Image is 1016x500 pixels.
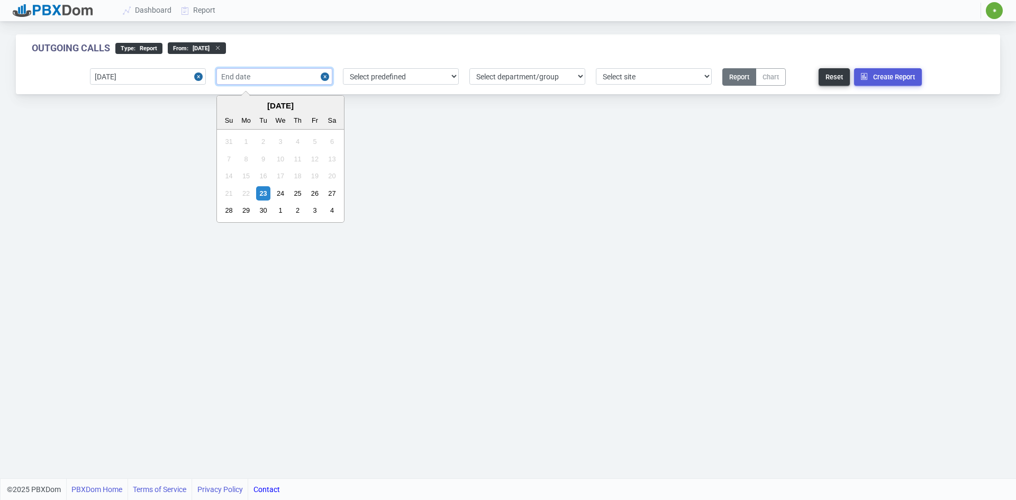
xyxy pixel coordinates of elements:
[985,2,1003,20] button: ✷
[273,152,287,166] div: Not available Wednesday, September 10th, 2025
[819,68,850,86] button: Reset
[291,169,305,183] div: Not available Thursday, September 18th, 2025
[325,152,339,166] div: Not available Saturday, September 13th, 2025
[7,479,280,500] div: ©2025 PBXDom
[307,169,322,183] div: Not available Friday, September 19th, 2025
[756,68,786,86] button: Chart
[307,152,322,166] div: Not available Friday, September 12th, 2025
[222,134,236,149] div: Not available Sunday, August 31st, 2025
[307,203,322,217] div: Choose Friday, October 3rd, 2025
[325,186,339,201] div: Choose Saturday, September 27th, 2025
[239,113,253,128] div: Mo
[325,169,339,183] div: Not available Saturday, September 20th, 2025
[273,134,287,149] div: Not available Wednesday, September 3rd, 2025
[256,113,270,128] div: Tu
[135,45,157,52] span: Report
[239,169,253,183] div: Not available Monday, September 15th, 2025
[197,479,243,500] a: Privacy Policy
[32,42,110,54] div: Outgoing Calls
[291,134,305,149] div: Not available Thursday, September 4th, 2025
[90,68,206,85] input: Start date
[325,113,339,128] div: Sa
[216,68,332,85] input: End date
[220,133,340,219] div: month 2025-09
[177,1,221,20] a: Report
[222,152,236,166] div: Not available Sunday, September 7th, 2025
[854,68,922,86] button: Create Report
[119,1,177,20] a: Dashboard
[222,186,236,201] div: Not available Sunday, September 21st, 2025
[307,186,322,201] div: Choose Friday, September 26th, 2025
[291,152,305,166] div: Not available Thursday, September 11th, 2025
[217,100,344,112] div: [DATE]
[168,42,226,54] div: From :
[115,43,162,54] div: type :
[256,203,270,217] div: Choose Tuesday, September 30th, 2025
[273,186,287,201] div: Choose Wednesday, September 24th, 2025
[253,479,280,500] a: Contact
[722,68,756,86] button: Report
[239,134,253,149] div: Not available Monday, September 1st, 2025
[307,134,322,149] div: Not available Friday, September 5th, 2025
[273,203,287,217] div: Choose Wednesday, October 1st, 2025
[194,68,206,85] button: Close
[992,7,997,14] span: ✷
[291,186,305,201] div: Choose Thursday, September 25th, 2025
[273,169,287,183] div: Not available Wednesday, September 17th, 2025
[326,97,343,114] button: Next Month
[239,152,253,166] div: Not available Monday, September 8th, 2025
[239,186,253,201] div: Not available Monday, September 22nd, 2025
[133,479,186,500] a: Terms of Service
[325,203,339,217] div: Choose Saturday, October 4th, 2025
[256,152,270,166] div: Not available Tuesday, September 9th, 2025
[256,134,270,149] div: Not available Tuesday, September 2nd, 2025
[222,113,236,128] div: Su
[222,169,236,183] div: Not available Sunday, September 14th, 2025
[307,113,322,128] div: Fr
[273,113,287,128] div: We
[291,113,305,128] div: Th
[291,203,305,217] div: Choose Thursday, October 2nd, 2025
[256,169,270,183] div: Not available Tuesday, September 16th, 2025
[188,45,210,52] span: [DATE]
[71,479,122,500] a: PBXDom Home
[239,203,253,217] div: Choose Monday, September 29th, 2025
[325,134,339,149] div: Not available Saturday, September 6th, 2025
[222,203,236,217] div: Choose Sunday, September 28th, 2025
[321,68,332,85] button: Close
[256,186,270,201] div: Choose Tuesday, September 23rd, 2025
